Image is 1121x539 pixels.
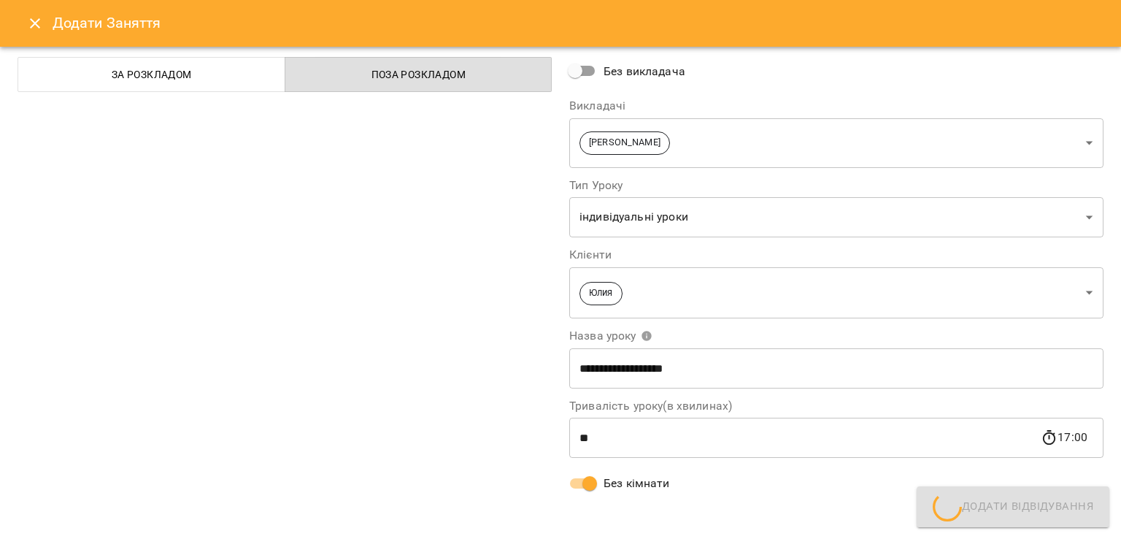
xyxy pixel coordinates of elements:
span: Без кімнати [604,475,670,492]
button: Поза розкладом [285,57,552,92]
h6: Додати Заняття [53,12,1103,34]
span: Без викладача [604,63,685,80]
span: Юлия [580,286,622,300]
span: За розкладом [27,66,277,83]
svg: Вкажіть назву уроку або виберіть клієнтів [641,330,652,342]
label: Викладачі [569,100,1103,112]
button: Close [18,6,53,41]
span: [PERSON_NAME] [580,136,669,150]
button: За розкладом [18,57,285,92]
label: Тривалість уроку(в хвилинах) [569,400,1103,412]
label: Клієнти [569,249,1103,261]
label: Тип Уроку [569,180,1103,191]
div: Юлия [569,267,1103,318]
span: Назва уроку [569,330,652,342]
div: індивідуальні уроки [569,197,1103,238]
span: Поза розкладом [294,66,544,83]
div: [PERSON_NAME] [569,118,1103,168]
